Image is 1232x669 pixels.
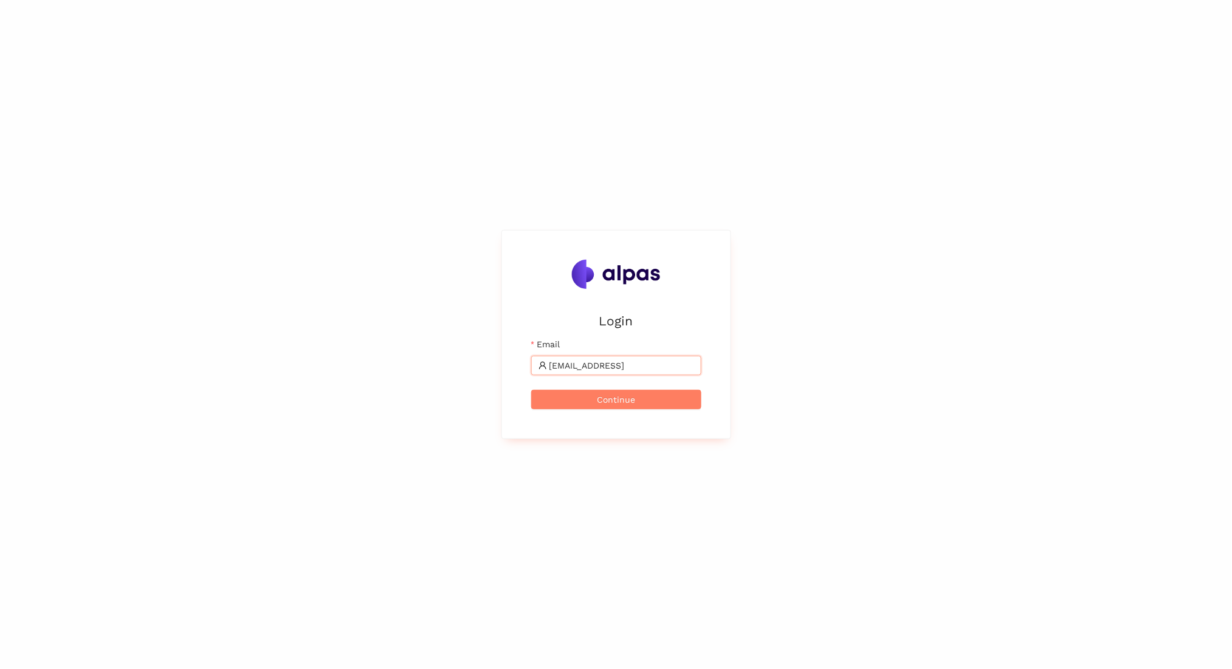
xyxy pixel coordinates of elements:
[572,260,661,289] img: Alpas.ai Logo
[549,359,694,372] input: Email
[531,311,701,331] h2: Login
[539,361,547,370] span: user
[531,390,701,409] button: Continue
[531,338,560,351] label: Email
[597,393,635,406] span: Continue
